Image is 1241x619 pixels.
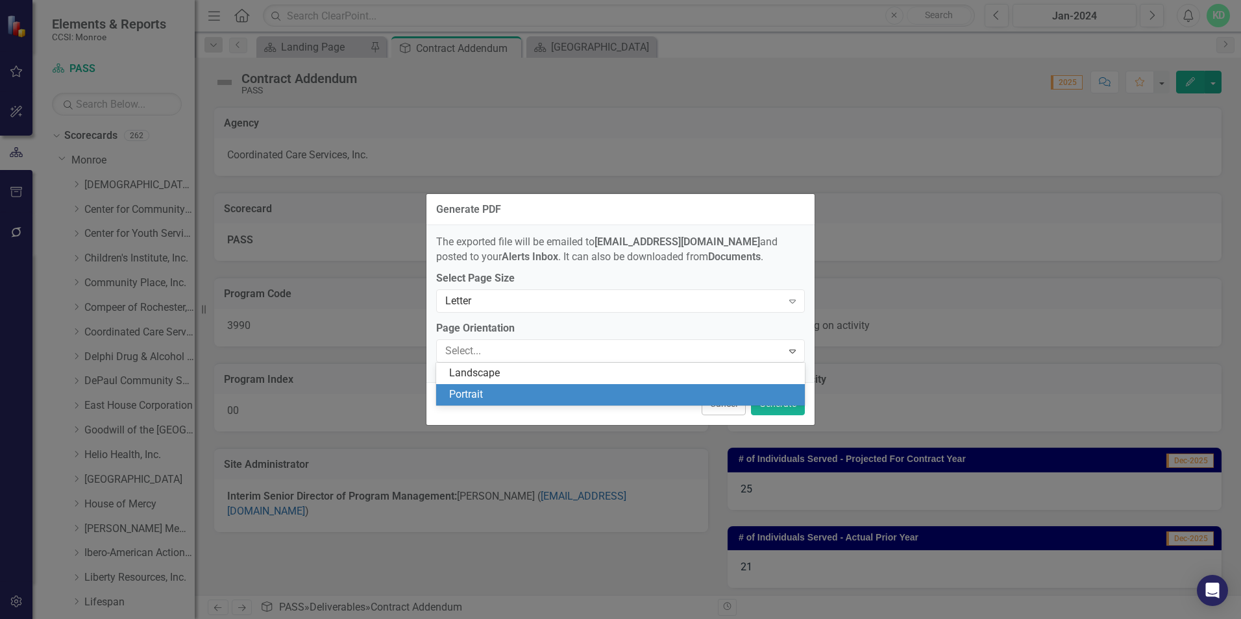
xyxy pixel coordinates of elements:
strong: Documents [708,250,761,263]
div: Portrait [449,387,797,402]
label: Select Page Size [436,271,805,286]
div: Letter [445,293,782,308]
strong: Alerts Inbox [502,250,558,263]
span: The exported file will be emailed to and posted to your . It can also be downloaded from . [436,236,778,263]
strong: [EMAIL_ADDRESS][DOMAIN_NAME] [595,236,760,248]
div: Landscape [449,366,797,381]
div: Generate PDF [436,204,501,215]
label: Page Orientation [436,321,805,336]
div: Open Intercom Messenger [1197,575,1228,606]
